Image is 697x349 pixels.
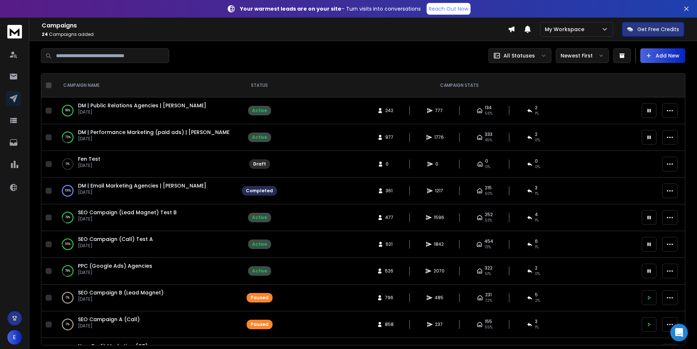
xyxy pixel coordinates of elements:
button: Get Free Credits [622,22,684,37]
button: Add New [640,48,685,63]
span: 2070 [434,268,445,274]
span: 0 % [535,137,540,143]
img: logo [7,25,22,38]
span: 626 [385,268,393,274]
p: 0 % [66,294,70,301]
span: 5 [535,292,538,298]
span: 485 [435,295,443,301]
span: 0% [535,164,540,170]
span: 215 [485,185,492,191]
p: 0 % [66,160,70,168]
span: 231 [485,292,492,298]
p: All Statuses [503,52,535,59]
span: SEO Campaign (Call) Test A [78,235,153,243]
span: 4 [535,212,538,218]
span: 0 % [535,271,540,277]
span: 322 [485,265,492,271]
a: PPC (Google Ads) Agencies [78,262,152,270]
div: Active [252,268,267,274]
p: [DATE] [78,323,140,329]
span: 2 [535,131,537,137]
p: My Workspace [545,26,587,33]
span: 6 [535,238,538,244]
span: 242 [385,108,393,114]
span: 454 [484,238,493,244]
span: 0 [485,158,488,164]
p: Get Free Credits [637,26,679,33]
span: 1842 [434,241,444,247]
p: Campaigns added [42,31,508,37]
button: E [7,330,22,345]
span: 977 [385,134,393,140]
div: Active [252,241,267,247]
span: 2 [535,265,537,271]
span: SEO Campaign A (Call) [78,316,140,323]
p: [DATE] [78,216,177,222]
p: [DATE] [78,270,152,275]
p: [DATE] [78,136,230,142]
span: 45 % [485,137,492,143]
p: 79 % [65,214,70,221]
span: 56 % [485,111,492,116]
div: Paused [251,322,269,327]
span: 1776 [434,134,444,140]
span: 777 [435,108,443,114]
a: DM | Performance Marketing (paid ads) | [PERSON_NAME] [78,129,232,136]
p: 100 % [65,187,71,194]
span: 333 [485,131,492,137]
p: [DATE] [78,243,153,249]
span: 51 % [485,271,491,277]
p: 78 % [65,267,70,275]
span: 24 [42,31,48,37]
span: 0% [485,164,490,170]
span: 60 % [485,191,492,197]
p: [DATE] [78,189,206,195]
span: SEO Campaign B (Lead Magnet) [78,289,164,296]
span: 1 % [535,324,539,330]
span: 1 % [535,111,539,116]
h1: Campaigns [42,21,508,30]
span: 73 % [484,244,491,250]
span: 1 % [535,191,539,197]
span: 0 [535,158,538,164]
span: 3 [535,319,537,324]
span: 0 [386,161,393,167]
span: 796 [385,295,393,301]
th: CAMPAIGN STATS [281,74,637,97]
div: Active [252,134,267,140]
td: 95%SEO Campaign (Call) Test A[DATE] [55,231,237,258]
p: – Turn visits into conversations [240,5,421,12]
p: [DATE] [78,296,164,302]
span: 1 % [535,218,539,223]
div: Paused [251,295,269,301]
td: 0%SEO Campaign A (Call)[DATE] [55,311,237,338]
span: DM | Email Marketing Agencies | [PERSON_NAME] [78,182,206,189]
span: 2 % [535,298,540,304]
span: 134 [485,105,492,111]
a: DM | Public Relations Agencies | [PERSON_NAME] [78,102,206,109]
span: 1 % [535,244,539,250]
p: 0 % [66,321,70,328]
span: 237 [435,322,443,327]
td: 0%Fen Test[DATE] [55,151,237,178]
td: 0%SEO Campaign B (Lead Magnet)[DATE] [55,285,237,311]
span: 252 [485,212,493,218]
th: STATUS [237,74,281,97]
p: Reach Out Now [429,5,468,12]
span: 477 [385,215,393,220]
td: 75%DM | Performance Marketing (paid ads) | [PERSON_NAME][DATE] [55,124,237,151]
div: Active [252,215,267,220]
a: Fen Test [78,155,100,163]
span: 65 % [485,324,492,330]
p: 99 % [65,107,70,114]
span: 0 [435,161,443,167]
a: SEO Campaign (Lead Magnet) Test B [78,209,177,216]
strong: Your warmest leads are on your site [240,5,341,12]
